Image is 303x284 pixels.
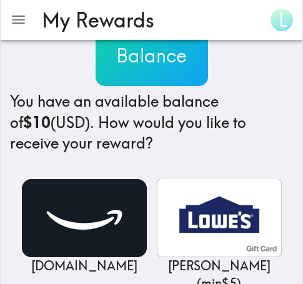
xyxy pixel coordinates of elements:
[10,91,293,154] h4: You have an available balance of (USD) . How would you like to receive your reward?
[157,179,282,257] img: Lowe's
[279,9,287,31] span: L
[266,4,298,36] button: L
[22,179,147,257] img: Amazon.com
[22,179,147,275] a: Amazon.com[DOMAIN_NAME]
[96,42,208,69] h3: Balance
[23,113,51,132] b: $10
[22,257,147,275] p: [DOMAIN_NAME]
[42,8,256,32] h3: My Rewards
